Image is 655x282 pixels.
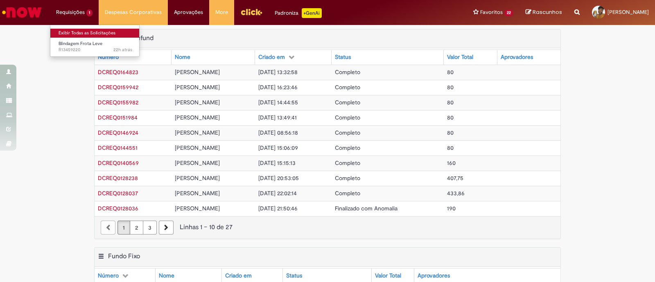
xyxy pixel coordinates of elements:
[98,190,138,197] span: DCREQ0128037
[258,99,298,106] span: [DATE] 14:44:55
[117,221,130,235] a: Página 1
[98,99,138,106] span: DCREQ0155982
[98,205,138,212] span: DCREQ0128036
[335,159,360,167] span: Completo
[258,83,298,91] span: [DATE] 16:23:46
[418,272,450,280] div: Aprovadores
[56,8,85,16] span: Requisições
[258,205,298,212] span: [DATE] 21:50:46
[447,144,454,151] span: 80
[98,68,138,76] span: DCREQ0164823
[335,144,360,151] span: Completo
[215,8,228,16] span: More
[98,53,119,61] div: Número
[98,174,138,182] span: DCREQ0128238
[174,8,203,16] span: Aprovações
[335,53,351,61] div: Status
[335,99,360,106] span: Completo
[608,9,649,16] span: [PERSON_NAME]
[98,144,138,151] a: Abrir Registro: DCREQ0144551
[286,272,302,280] div: Status
[240,6,262,18] img: click_logo_yellow_360x200.png
[447,174,463,182] span: 407,75
[526,9,562,16] a: Rascunhos
[225,272,252,280] div: Criado em
[335,174,360,182] span: Completo
[258,174,299,182] span: [DATE] 20:53:05
[98,159,139,167] span: DCREQ0140569
[335,190,360,197] span: Completo
[86,9,93,16] span: 1
[335,205,398,212] span: Finalizado com Anomalia
[258,144,298,151] span: [DATE] 15:06:09
[501,53,533,61] div: Aprovadores
[98,99,138,106] a: Abrir Registro: DCREQ0155982
[130,221,143,235] a: Página 2
[275,8,322,18] div: Padroniza
[504,9,513,16] span: 22
[175,205,220,212] span: [PERSON_NAME]
[159,221,174,235] a: Próxima página
[98,129,138,136] span: DCREQ0146924
[98,159,139,167] a: Abrir Registro: DCREQ0140569
[98,144,138,151] span: DCREQ0144551
[175,114,220,121] span: [PERSON_NAME]
[98,205,138,212] a: Abrir Registro: DCREQ0128036
[113,47,132,53] span: 22h atrás
[258,190,297,197] span: [DATE] 22:02:14
[159,272,174,280] div: Nome
[98,83,138,91] span: DCREQ0159942
[98,190,138,197] a: Abrir Registro: DCREQ0128037
[258,114,297,121] span: [DATE] 13:49:41
[447,99,454,106] span: 80
[98,272,119,280] div: Número
[447,190,465,197] span: 433,86
[98,129,138,136] a: Abrir Registro: DCREQ0146924
[98,83,138,91] a: Abrir Registro: DCREQ0159942
[105,8,162,16] span: Despesas Corporativas
[302,8,322,18] p: +GenAi
[533,8,562,16] span: Rascunhos
[447,68,454,76] span: 80
[50,25,140,57] ul: Requisições
[175,83,220,91] span: [PERSON_NAME]
[335,83,360,91] span: Completo
[59,47,132,53] span: R13459220
[1,4,43,20] img: ServiceNow
[335,68,360,76] span: Completo
[98,68,138,76] a: Abrir Registro: DCREQ0164823
[175,99,220,106] span: [PERSON_NAME]
[50,29,140,38] a: Exibir Todas as Solicitações
[258,68,298,76] span: [DATE] 13:32:58
[175,53,190,61] div: Nome
[480,8,503,16] span: Favoritos
[143,221,157,235] a: Página 3
[98,114,138,121] span: DCREQ0151984
[375,272,401,280] div: Valor Total
[258,159,296,167] span: [DATE] 15:15:13
[335,129,360,136] span: Completo
[98,174,138,182] a: Abrir Registro: DCREQ0128238
[447,205,456,212] span: 190
[175,144,220,151] span: [PERSON_NAME]
[101,223,554,232] div: Linhas 1 − 10 de 27
[447,83,454,91] span: 80
[175,68,220,76] span: [PERSON_NAME]
[175,190,220,197] span: [PERSON_NAME]
[98,114,138,121] a: Abrir Registro: DCREQ0151984
[258,53,285,61] div: Criado em
[50,39,140,54] a: Aberto R13459220 : Blindagem Frota Leve
[175,159,220,167] span: [PERSON_NAME]
[447,53,473,61] div: Valor Total
[175,174,220,182] span: [PERSON_NAME]
[108,252,140,260] h2: Fundo Fixo
[447,114,454,121] span: 80
[447,129,454,136] span: 80
[98,252,104,263] button: Fundo Fixo Menu de contexto
[175,129,220,136] span: [PERSON_NAME]
[95,216,560,239] nav: paginação
[258,129,298,136] span: [DATE] 08:56:18
[59,41,102,47] span: Blindagem Frota Leve
[335,114,360,121] span: Completo
[447,159,456,167] span: 160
